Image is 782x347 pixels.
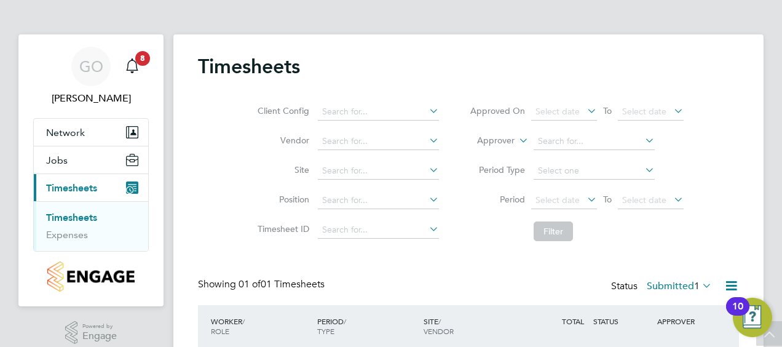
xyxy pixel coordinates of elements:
span: TOTAL [562,316,584,326]
input: Search for... [318,192,439,209]
label: Position [254,194,309,205]
div: Showing [198,278,327,291]
div: Timesheets [34,201,148,251]
label: Period Type [470,164,525,175]
a: Expenses [46,229,88,241]
input: Search for... [318,221,439,239]
span: Select date [622,106,666,117]
span: 01 of [239,278,261,290]
div: PERIOD [314,310,421,342]
div: APPROVER [654,310,718,332]
span: To [599,103,615,119]
label: Submitted [647,280,712,292]
span: Jobs [46,154,68,166]
input: Search for... [534,133,655,150]
div: WORKER [208,310,314,342]
a: GO[PERSON_NAME] [33,47,149,106]
a: Go to home page [33,261,149,292]
span: GO [79,58,103,74]
nav: Main navigation [18,34,164,306]
span: Select date [622,194,666,205]
span: TYPE [317,326,334,336]
span: Network [46,127,85,138]
span: ROLE [211,326,229,336]
div: Status [611,278,714,295]
input: Select one [534,162,655,180]
input: Search for... [318,133,439,150]
img: countryside-properties-logo-retina.png [47,261,134,292]
span: Gemma Owen [33,91,149,106]
div: SITE [421,310,527,342]
button: Filter [534,221,573,241]
label: Period [470,194,525,205]
a: 8 [120,47,144,86]
span: Timesheets [46,182,97,194]
div: 10 [732,306,743,322]
label: Approved On [470,105,525,116]
input: Search for... [318,103,439,121]
span: / [438,316,441,326]
span: Engage [82,331,117,341]
label: Timesheet ID [254,223,309,234]
input: Search for... [318,162,439,180]
label: Site [254,164,309,175]
span: To [599,191,615,207]
div: STATUS [590,310,654,332]
a: Timesheets [46,212,97,223]
span: / [344,316,346,326]
span: Select date [535,106,580,117]
a: Powered byEngage [65,321,117,345]
span: 1 [694,280,700,292]
span: 8 [135,51,150,66]
span: / [242,316,245,326]
button: Open Resource Center, 10 new notifications [733,298,772,337]
button: Jobs [34,146,148,173]
span: VENDOR [424,326,454,336]
label: Approver [459,135,515,147]
span: Select date [535,194,580,205]
button: Timesheets [34,174,148,201]
h2: Timesheets [198,54,300,79]
span: 01 Timesheets [239,278,325,290]
label: Vendor [254,135,309,146]
button: Network [34,119,148,146]
label: Client Config [254,105,309,116]
span: Powered by [82,321,117,332]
